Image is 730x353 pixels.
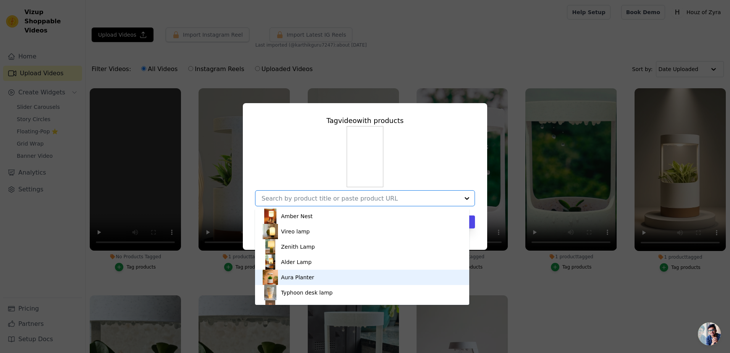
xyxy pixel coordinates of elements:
[263,254,278,270] img: product thumbnail
[281,304,327,312] div: Wave Desk Lamp
[698,322,721,345] a: Open chat
[281,274,314,281] div: Aura Planter
[281,289,333,296] div: Typhoon desk lamp
[281,258,312,266] div: Alder Lamp
[255,115,475,126] div: Tag video with products
[281,228,310,235] div: Vireo lamp
[263,270,278,285] img: product thumbnail
[263,285,278,300] img: product thumbnail
[262,195,459,202] input: Search by product title or paste product URL
[263,239,278,254] img: product thumbnail
[281,212,313,220] div: Amber Nest
[281,243,315,251] div: Zenith Lamp
[263,209,278,224] img: product thumbnail
[263,300,278,316] img: product thumbnail
[263,224,278,239] img: product thumbnail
